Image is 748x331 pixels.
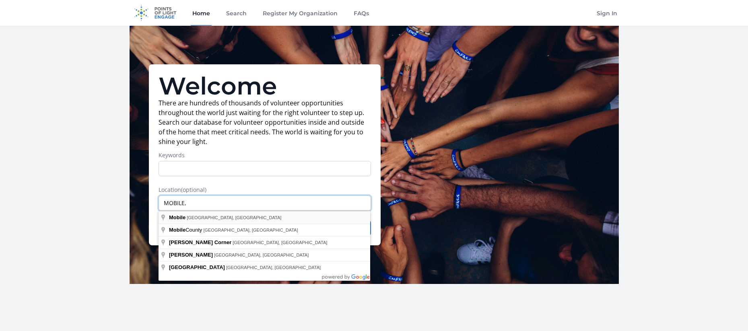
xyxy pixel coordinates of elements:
h1: Welcome [159,74,371,98]
span: Mobile [169,214,185,220]
label: Keywords [159,151,371,159]
span: [GEOGRAPHIC_DATA], [GEOGRAPHIC_DATA] [214,253,309,257]
span: County [169,227,203,233]
span: [GEOGRAPHIC_DATA], [GEOGRAPHIC_DATA] [233,240,327,245]
input: Enter a location [159,195,371,211]
span: [PERSON_NAME] Corner [169,239,231,245]
span: (optional) [181,186,206,193]
span: [GEOGRAPHIC_DATA], [GEOGRAPHIC_DATA] [203,228,298,232]
span: [GEOGRAPHIC_DATA] [169,264,225,270]
span: [GEOGRAPHIC_DATA], [GEOGRAPHIC_DATA] [226,265,321,270]
label: Location [159,186,371,194]
span: Mobile [169,227,185,233]
span: [PERSON_NAME] [169,252,213,258]
span: [GEOGRAPHIC_DATA], [GEOGRAPHIC_DATA] [187,215,281,220]
p: There are hundreds of thousands of volunteer opportunities throughout the world just waiting for ... [159,98,371,146]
